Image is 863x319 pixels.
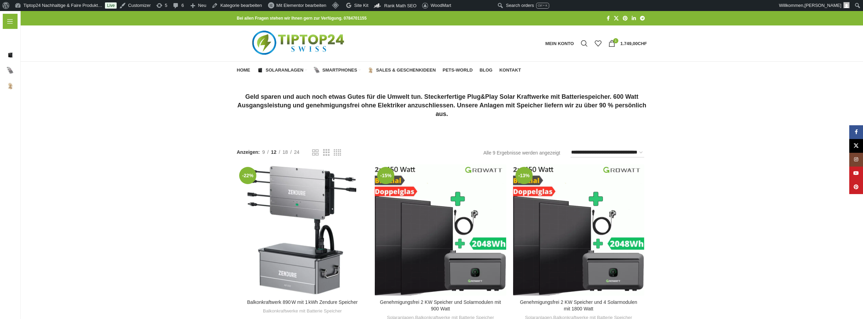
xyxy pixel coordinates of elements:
span: Kontakt [499,67,521,73]
span: [PERSON_NAME] [805,3,841,8]
strong: Bei allen Fragen stehen wir Ihnen gern zur Verfügung. 0784701155 [237,16,366,21]
span: Solaranlagen [266,67,303,73]
a: Instagram Social Link [849,153,863,167]
span: Mit Elementor bearbeiten [276,3,326,8]
a: 24 [292,148,302,156]
img: Sales & Geschenkideen [367,67,374,73]
a: 9 [260,148,267,156]
a: Blog [480,63,493,77]
a: Kontakt [499,63,521,77]
a: Smartphones [314,63,361,77]
a: Sales & Geschenkideen [367,63,436,77]
span: Pets-World [443,67,472,73]
span: Smartphones [322,67,357,73]
a: 18 [280,148,290,156]
a: 1 1.749,00CHF [605,36,650,50]
span: CHF [638,41,647,46]
a: Pinterest Social Link [849,180,863,194]
p: Alle 9 Ergebnisse werden angezeigt [483,149,560,157]
a: Genehmigungsfrei 2 KW Speicher und 4 Solarmodulen mit 1800 Watt [520,299,637,312]
a: Pinterest Social Link [621,14,630,23]
span: Ctrl + K [538,4,547,7]
a: 12 [269,148,279,156]
span: Anzeigen [237,148,260,156]
div: Hauptnavigation [233,63,524,77]
a: Mein Konto [542,36,577,50]
a: LinkedIn Social Link [630,14,638,23]
a: Pets-World [443,63,472,77]
a: Logo der Website [237,40,362,46]
img: Solaranlagen [257,67,263,73]
img: Smartphones [314,67,320,73]
span: 18 [283,149,288,155]
span: Rank Math SEO [384,3,417,8]
span: 24 [294,149,300,155]
img: Tiptop24 Nachhaltige & Faire Produkte [237,25,362,61]
span: -22% [239,167,256,184]
span: Site Kit [354,3,368,8]
span: -13% [515,167,533,184]
span: 12 [271,149,277,155]
bdi: 1.749,00 [620,41,647,46]
a: Suche [577,36,591,50]
a: X Social Link [612,14,621,23]
span: 9 [262,149,265,155]
div: Meine Wunschliste [591,36,605,50]
a: Facebook Social Link [605,14,612,23]
a: Live [105,2,117,9]
a: Telegram Social Link [638,14,647,23]
span: Blog [480,67,493,73]
a: Rasteransicht 4 [334,148,341,157]
a: Balkonkraftwerk 890 W mit 1 kWh Zendure Speicher [237,164,368,296]
span: -15% [377,167,394,184]
span: Home [237,67,250,73]
a: YouTube Social Link [849,167,863,180]
span: Sales & Geschenkideen [376,67,436,73]
img: Aufrufe der letzten 48 Stunden. Klicke hier für weitere Jetpack-Statistiken. [457,2,496,10]
strong: Geld sparen und auch noch etwas Gutes für die Umwelt tun. Steckerfertige Plug&Play Solar Kraftwer... [237,93,647,117]
a: Genehmigungsfrei 2 KW Speicher und Solarmodulen mit 900 Watt [375,164,506,296]
a: Facebook Social Link [849,125,863,139]
a: Rasteransicht 3 [323,148,330,157]
span: Mein Konto [545,41,574,46]
a: Balkonkraftwerke mit Batterie Speicher [263,308,342,315]
select: Shop-Reihenfolge [571,148,644,158]
a: X Social Link [849,139,863,153]
a: Home [237,63,250,77]
span: 1 [613,38,618,43]
a: Genehmigungsfrei 2 KW Speicher und 4 Solarmodulen mit 1800 Watt [513,164,644,296]
a: Rasteransicht 2 [312,148,319,157]
a: Solaranlagen [257,63,307,77]
a: Genehmigungsfrei 2 KW Speicher und Solarmodulen mit 900 Watt [380,299,501,312]
a: Balkonkraftwerk 890 W mit 1 kWh Zendure Speicher [247,299,358,305]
